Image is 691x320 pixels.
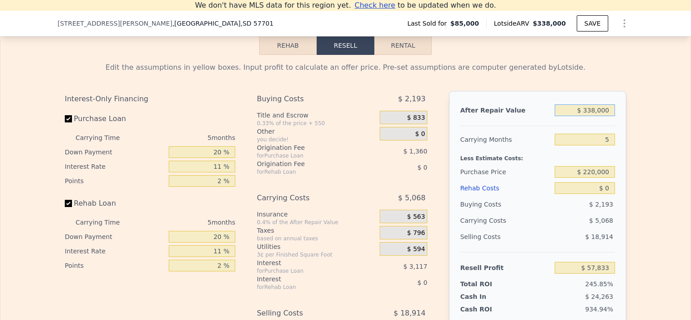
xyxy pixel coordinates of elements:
div: Buying Costs [460,196,551,212]
span: , [GEOGRAPHIC_DATA] [172,19,274,28]
div: Utilities [257,242,376,251]
button: Show Options [615,14,633,32]
input: Purchase Loan [65,115,72,122]
div: Carrying Costs [460,212,516,229]
div: for Rehab Loan [257,168,357,176]
label: Purchase Loan [65,111,165,127]
span: $ 796 [407,229,425,237]
button: SAVE [577,15,608,32]
div: Down Payment [65,230,165,244]
span: $ 5,068 [589,217,613,224]
div: Title and Escrow [257,111,376,120]
div: Interest [257,258,357,267]
div: 5 months [138,131,235,145]
div: Cash In [460,292,516,301]
div: After Repair Value [460,102,551,118]
div: Edit the assumptions in yellow boxes. Input profit to calculate an offer price. Pre-set assumptio... [65,62,626,73]
div: Carrying Months [460,131,551,148]
div: Resell Profit [460,260,551,276]
div: 5 months [138,215,235,230]
span: $ 18,914 [585,233,613,240]
input: Rehab Loan [65,200,72,207]
div: Other [257,127,376,136]
span: $ 0 [417,164,427,171]
span: $ 833 [407,114,425,122]
button: Rehab [259,36,317,55]
div: Origination Fee [257,159,357,168]
span: $ 3,117 [403,263,427,270]
div: Carrying Time [76,215,134,230]
div: for Rehab Loan [257,284,357,291]
button: Resell [317,36,374,55]
div: Interest [257,275,357,284]
span: Check here [354,1,395,9]
div: Total ROI [460,279,516,288]
span: 245.85% [585,280,613,288]
span: $ 0 [415,130,425,138]
button: Rental [374,36,432,55]
div: Buying Costs [257,91,357,107]
div: for Purchase Loan [257,152,357,159]
label: Rehab Loan [65,195,165,212]
div: 0.33% of the price + 550 [257,120,376,127]
span: $ 594 [407,245,425,253]
div: Insurance [257,210,376,219]
div: Origination Fee [257,143,357,152]
div: Selling Costs [460,229,551,245]
div: Carrying Costs [257,190,357,206]
div: Cash ROI [460,305,525,314]
div: Interest-Only Financing [65,91,235,107]
span: $ 5,068 [398,190,426,206]
span: $ 24,263 [585,293,613,300]
div: Down Payment [65,145,165,159]
span: $ 2,193 [398,91,426,107]
div: Taxes [257,226,376,235]
div: based on annual taxes [257,235,376,242]
div: Interest Rate [65,244,165,258]
div: you decide! [257,136,376,143]
div: Purchase Price [460,164,551,180]
div: Less Estimate Costs: [460,148,615,164]
span: [STREET_ADDRESS][PERSON_NAME] [58,19,172,28]
div: Points [65,258,165,273]
span: $ 563 [407,213,425,221]
div: Carrying Time [76,131,134,145]
div: Rehab Costs [460,180,551,196]
span: 934.94% [585,306,613,313]
span: $ 2,193 [589,201,613,208]
span: $338,000 [533,20,566,27]
span: , SD 57701 [241,20,274,27]
div: 0.4% of the After Repair Value [257,219,376,226]
div: for Purchase Loan [257,267,357,275]
span: Lotside ARV [494,19,533,28]
div: Points [65,174,165,188]
div: Interest Rate [65,159,165,174]
span: $ 1,360 [403,148,427,155]
span: $ 0 [417,279,427,286]
div: 3¢ per Finished Square Foot [257,251,376,258]
span: Last Sold for [407,19,450,28]
span: $85,000 [450,19,479,28]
